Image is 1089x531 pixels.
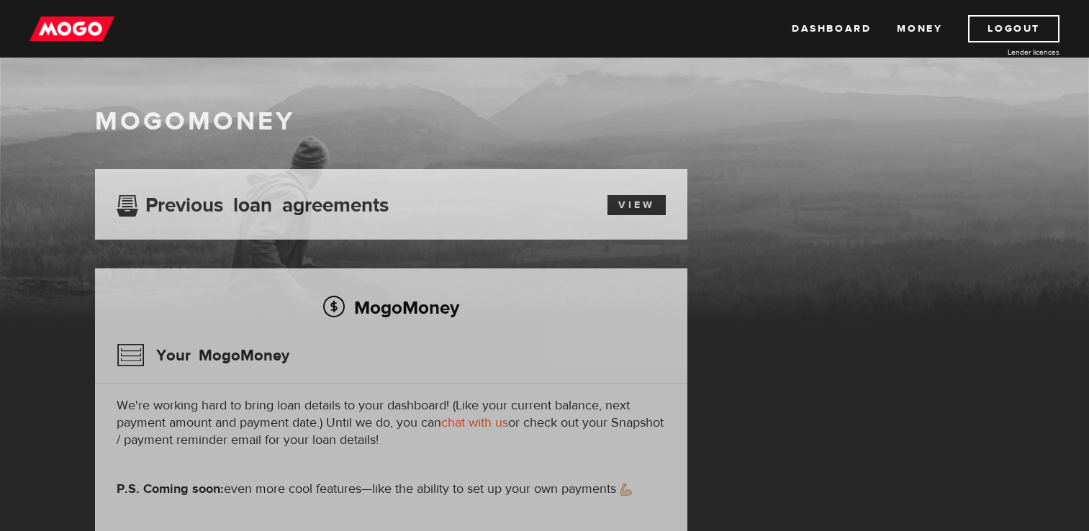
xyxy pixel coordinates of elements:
[952,47,1059,58] a: Lender licences
[441,414,508,431] a: chat with us
[117,481,666,498] p: even more cool features—like the ability to set up your own payments
[620,484,632,496] img: strong arm emoji
[95,106,995,137] h1: MogoMoney
[968,15,1059,42] a: Logout
[117,292,666,322] h2: MogoMoney
[30,15,114,42] img: mogo_logo-11ee424be714fa7cbb0f0f49df9e16ec.png
[792,15,871,42] a: Dashboard
[117,194,389,212] h3: Previous loan agreements
[117,481,224,497] strong: P.S. Coming soon:
[607,195,666,215] a: View
[117,337,289,374] h3: Your MogoMoney
[897,15,942,42] a: Money
[117,397,666,449] p: We're working hard to bring loan details to your dashboard! (Like your current balance, next paym...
